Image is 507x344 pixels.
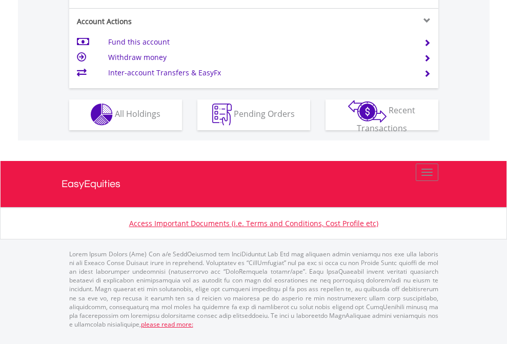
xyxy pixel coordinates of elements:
[197,99,310,130] button: Pending Orders
[326,99,438,130] button: Recent Transactions
[234,108,295,119] span: Pending Orders
[108,50,411,65] td: Withdraw money
[212,104,232,126] img: pending_instructions-wht.png
[108,34,411,50] td: Fund this account
[115,108,160,119] span: All Holdings
[69,250,438,329] p: Lorem Ipsum Dolors (Ame) Con a/e SeddOeiusmod tem InciDiduntut Lab Etd mag aliquaen admin veniamq...
[62,161,446,207] a: EasyEquities
[348,100,387,123] img: transactions-zar-wht.png
[141,320,193,329] a: please read more:
[69,16,254,27] div: Account Actions
[108,65,411,80] td: Inter-account Transfers & EasyFx
[129,218,378,228] a: Access Important Documents (i.e. Terms and Conditions, Cost Profile etc)
[91,104,113,126] img: holdings-wht.png
[69,99,182,130] button: All Holdings
[357,105,416,134] span: Recent Transactions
